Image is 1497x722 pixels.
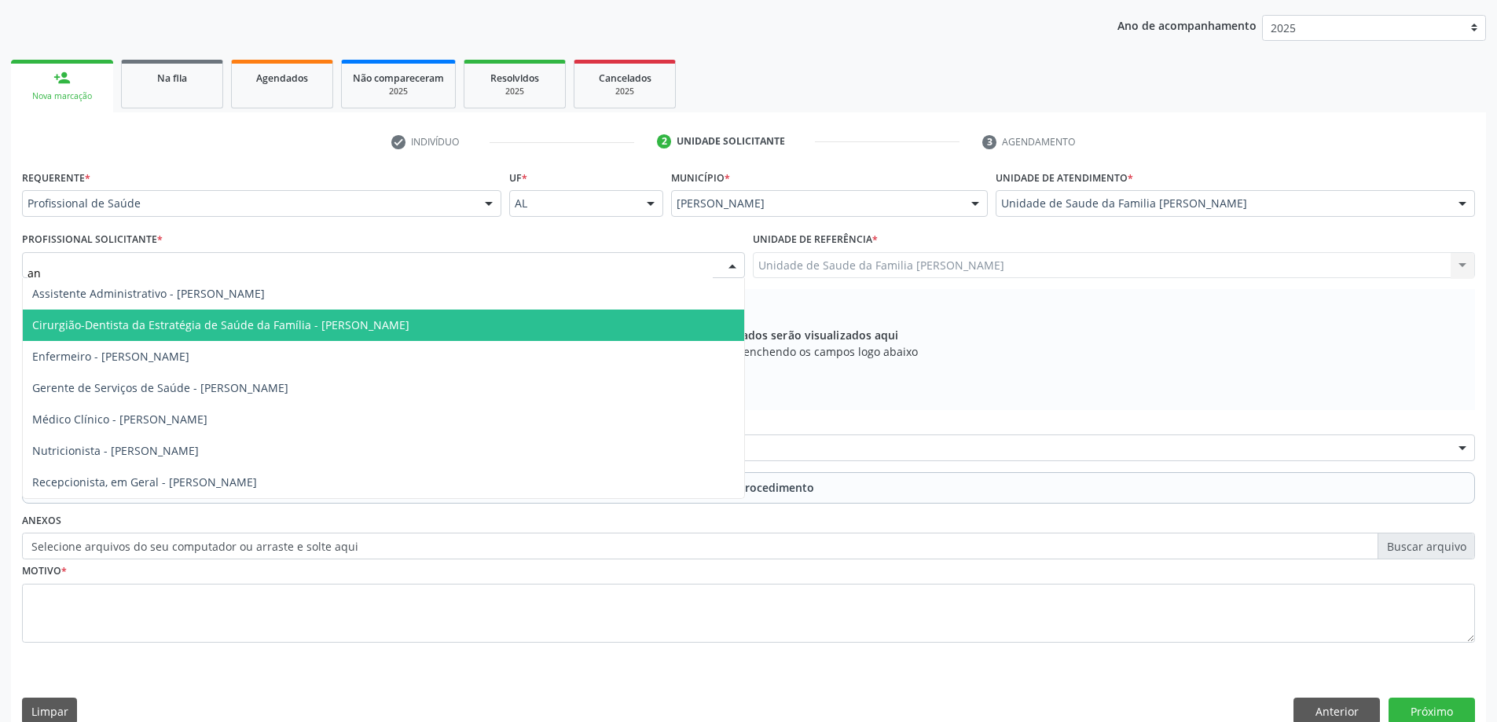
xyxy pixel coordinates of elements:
div: 2 [657,134,671,148]
span: Os procedimentos adicionados serão visualizados aqui [598,327,898,343]
span: Adicione os procedimentos preenchendo os campos logo abaixo [579,343,918,360]
label: Requerente [22,166,90,190]
label: Anexos [22,509,61,533]
label: Profissional Solicitante [22,228,163,252]
p: Ano de acompanhamento [1117,15,1257,35]
span: Cirurgião-Dentista da Estratégia de Saúde da Família - [PERSON_NAME] [32,317,409,332]
button: Adicionar Procedimento [22,472,1475,504]
span: Enfermeiro - [PERSON_NAME] [32,349,189,364]
span: Médico Clínico - [PERSON_NAME] [32,412,207,427]
label: Município [671,166,730,190]
span: Na fila [157,71,187,85]
span: Gerente de Serviços de Saúde - [PERSON_NAME] [32,380,288,395]
span: Adicionar Procedimento [684,479,814,496]
div: Unidade solicitante [677,134,785,148]
span: Unidade de Saude da Familia [PERSON_NAME] [1001,196,1443,211]
span: AL [515,196,632,211]
span: Profissional de Saúde [28,196,469,211]
label: UF [509,166,527,190]
div: 2025 [475,86,554,97]
span: Agendados [256,71,308,85]
span: [PERSON_NAME] [677,196,956,211]
div: 2025 [585,86,664,97]
span: Nutricionista - [PERSON_NAME] [32,443,199,458]
div: 2025 [353,86,444,97]
label: Unidade de referência [753,228,878,252]
div: Nova marcação [22,90,102,102]
div: person_add [53,69,71,86]
span: Não compareceram [353,71,444,85]
label: Motivo [22,559,67,584]
input: Profissional solicitante [28,258,713,289]
span: Recepcionista, em Geral - [PERSON_NAME] [32,475,257,489]
label: Unidade de atendimento [996,166,1133,190]
span: Resolvidos [490,71,539,85]
span: Assistente Administrativo - [PERSON_NAME] [32,286,265,301]
span: Cancelados [599,71,651,85]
